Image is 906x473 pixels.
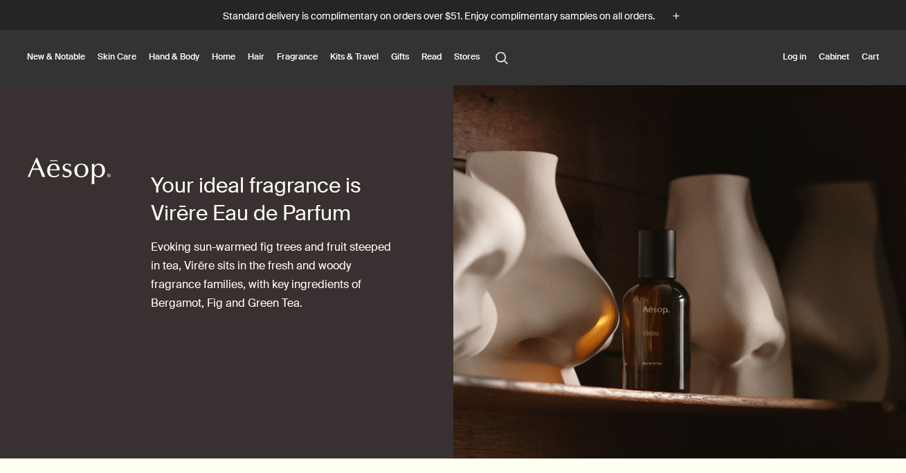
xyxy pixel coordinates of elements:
[245,48,267,65] a: Hair
[274,48,320,65] a: Fragrance
[24,154,114,192] a: Aesop
[146,48,202,65] a: Hand & Body
[24,48,88,65] button: New & Notable
[24,30,514,85] nav: primary
[419,48,444,65] a: Read
[151,238,397,313] p: Evoking sun-warmed fig trees and fruit steeped in tea, Virēre sits in the fresh and woody fragran...
[209,48,238,65] a: Home
[489,44,514,70] button: Open search
[327,48,381,65] a: Kits & Travel
[859,48,882,65] button: Cart
[223,8,684,24] button: Standard delivery is complimentary on orders over $51. Enjoy complimentary samples on all orders.
[451,48,482,65] button: Stores
[388,48,412,65] a: Gifts
[223,9,655,24] p: Standard delivery is complimentary on orders over $51. Enjoy complimentary samples on all orders.
[95,48,139,65] a: Skin Care
[816,48,852,65] a: Cabinet
[780,48,809,65] button: Log in
[28,157,111,185] svg: Aesop
[780,30,882,85] nav: supplementary
[151,172,397,227] h1: Your ideal fragrance is Virēre Eau de Parfum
